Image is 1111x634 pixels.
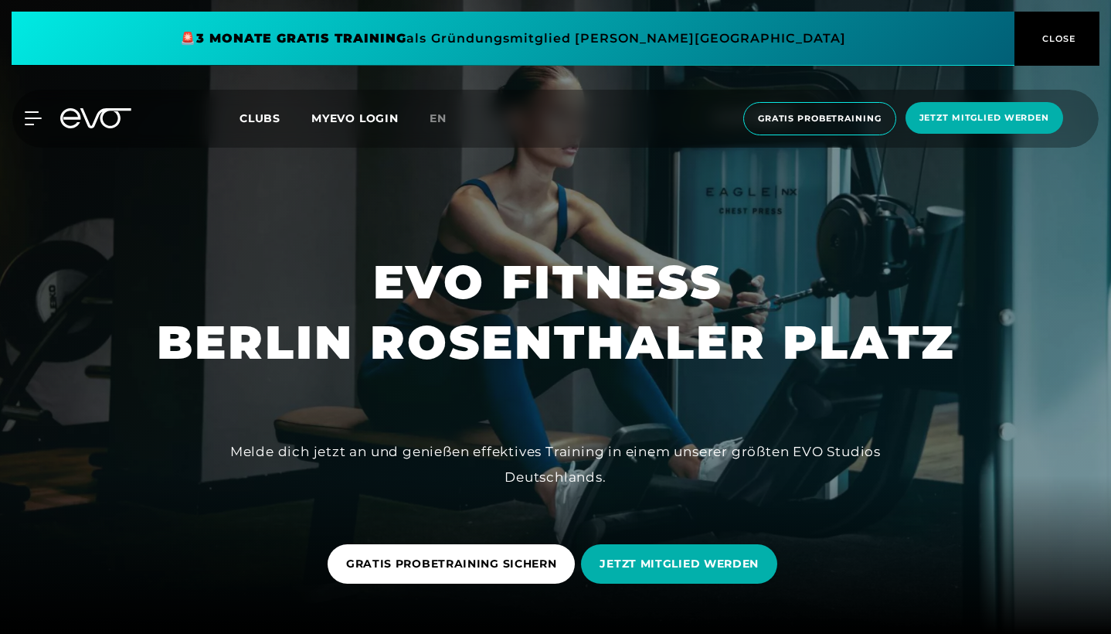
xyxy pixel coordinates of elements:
[1038,32,1076,46] span: CLOSE
[758,112,882,125] span: Gratis Probetraining
[240,111,280,125] span: Clubs
[328,533,582,595] a: GRATIS PROBETRAINING SICHERN
[240,111,311,125] a: Clubs
[1014,12,1099,66] button: CLOSE
[919,111,1049,124] span: Jetzt Mitglied werden
[430,110,465,128] a: en
[739,102,901,135] a: Gratis Probetraining
[346,556,557,572] span: GRATIS PROBETRAINING SICHERN
[581,533,783,595] a: JETZT MITGLIED WERDEN
[311,111,399,125] a: MYEVO LOGIN
[901,102,1068,135] a: Jetzt Mitglied werden
[600,556,759,572] span: JETZT MITGLIED WERDEN
[157,252,955,373] h1: EVO FITNESS BERLIN ROSENTHALER PLATZ
[208,439,903,489] div: Melde dich jetzt an und genießen effektives Training in einem unserer größten EVO Studios Deutsch...
[430,111,447,125] span: en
